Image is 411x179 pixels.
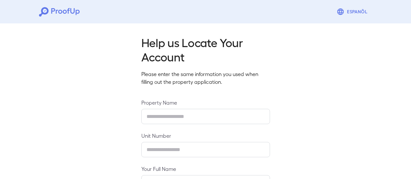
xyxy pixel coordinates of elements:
[334,5,372,18] button: Espanõl
[141,132,270,139] label: Unit Number
[141,70,270,86] p: Please enter the same information you used when filling out the property application.
[141,165,270,173] label: Your Full Name
[141,35,270,64] h2: Help us Locate Your Account
[141,99,270,106] label: Property Name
